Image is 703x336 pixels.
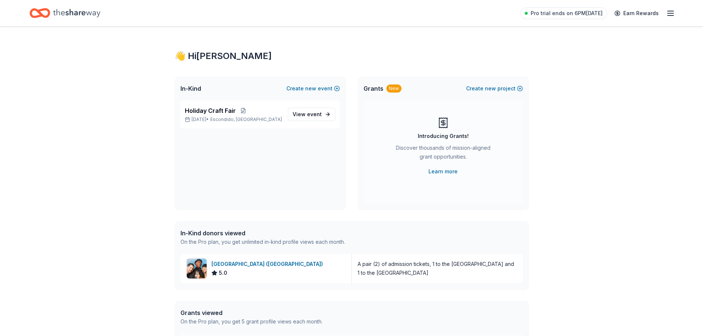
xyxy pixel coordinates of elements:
[418,132,469,141] div: Introducing Grants!
[210,117,282,122] span: Escondido, [GEOGRAPHIC_DATA]
[185,106,236,115] span: Holiday Craft Fair
[393,143,493,164] div: Discover thousands of mission-aligned grant opportunities.
[219,269,227,277] span: 5.0
[175,50,529,62] div: 👋 Hi [PERSON_NAME]
[428,167,458,176] a: Learn more
[185,117,282,122] p: [DATE] •
[363,84,383,93] span: Grants
[485,84,496,93] span: new
[531,9,603,18] span: Pro trial ends on 6PM[DATE]
[358,260,517,277] div: A pair (2) of admission tickets, 1 to the [GEOGRAPHIC_DATA] and 1 to the [GEOGRAPHIC_DATA]
[286,84,340,93] button: Createnewevent
[288,108,335,121] a: View event
[180,229,345,238] div: In-Kind donors viewed
[180,308,323,317] div: Grants viewed
[180,317,323,326] div: On the Pro plan, you get 5 grant profile views each month.
[305,84,316,93] span: new
[307,111,322,117] span: event
[520,7,607,19] a: Pro trial ends on 6PM[DATE]
[187,259,207,278] img: Image for Hollywood Wax Museum (Hollywood)
[610,7,663,20] a: Earn Rewards
[180,238,345,246] div: On the Pro plan, you get unlimited in-kind profile views each month.
[293,110,322,119] span: View
[386,84,402,93] div: New
[30,4,100,22] a: Home
[466,84,523,93] button: Createnewproject
[211,260,326,269] div: [GEOGRAPHIC_DATA] ([GEOGRAPHIC_DATA])
[180,84,201,93] span: In-Kind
